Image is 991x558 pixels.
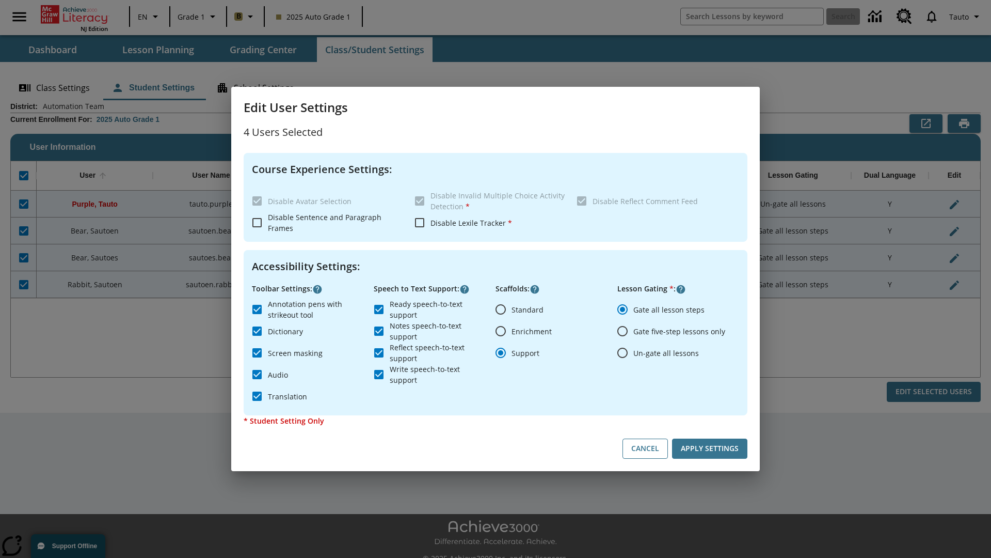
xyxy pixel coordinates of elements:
[246,190,406,212] label: These settings are specific to individual classes. To see these settings or make changes, please ...
[268,299,365,320] span: Annotation pens with strikeout tool
[530,284,540,295] button: Click here to know more about
[390,320,487,342] span: Notes speech-to-text support
[430,191,565,211] span: Disable Invalid Multiple Choice Activity Detection
[672,439,747,459] button: Apply Settings
[571,190,731,212] label: These settings are specific to individual classes. To see these settings or make changes, please ...
[268,196,351,206] span: Disable Avatar Selection
[633,348,699,359] span: Un-gate all lessons
[593,196,698,206] span: Disable Reflect Comment Feed
[390,364,487,385] span: Write speech-to-text support
[495,283,617,295] p: Scaffolds :
[459,284,470,295] button: Click here to know more about
[268,391,307,402] span: Translation
[244,99,747,116] h3: Edit User Settings
[268,369,288,380] span: Audio
[252,161,739,178] h4: Course Experience Settings :
[512,348,539,359] span: Support
[268,212,381,233] span: Disable Sentence and Paragraph Frames
[633,304,705,315] span: Gate all lesson steps
[268,348,323,359] span: Screen masking
[374,283,495,295] p: Speech to Text Support :
[676,284,686,295] button: Click here to know more about
[622,439,668,459] button: Cancel
[512,326,552,337] span: Enrichment
[268,326,303,337] span: Dictionary
[252,283,374,295] p: Toolbar Settings :
[244,415,747,426] p: * Student Setting Only
[633,326,725,337] span: Gate five-step lessons only
[430,218,512,228] span: Disable Lexile Tracker
[617,283,739,295] p: Lesson Gating :
[312,284,323,295] button: Click here to know more about
[390,342,487,364] span: Reflect speech-to-text support
[409,190,569,212] label: These settings are specific to individual classes. To see these settings or make changes, please ...
[244,124,747,141] p: 4 Users Selected
[512,304,544,315] span: Standard
[252,258,739,275] h4: Accessibility Settings :
[390,299,487,320] span: Ready speech-to-text support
